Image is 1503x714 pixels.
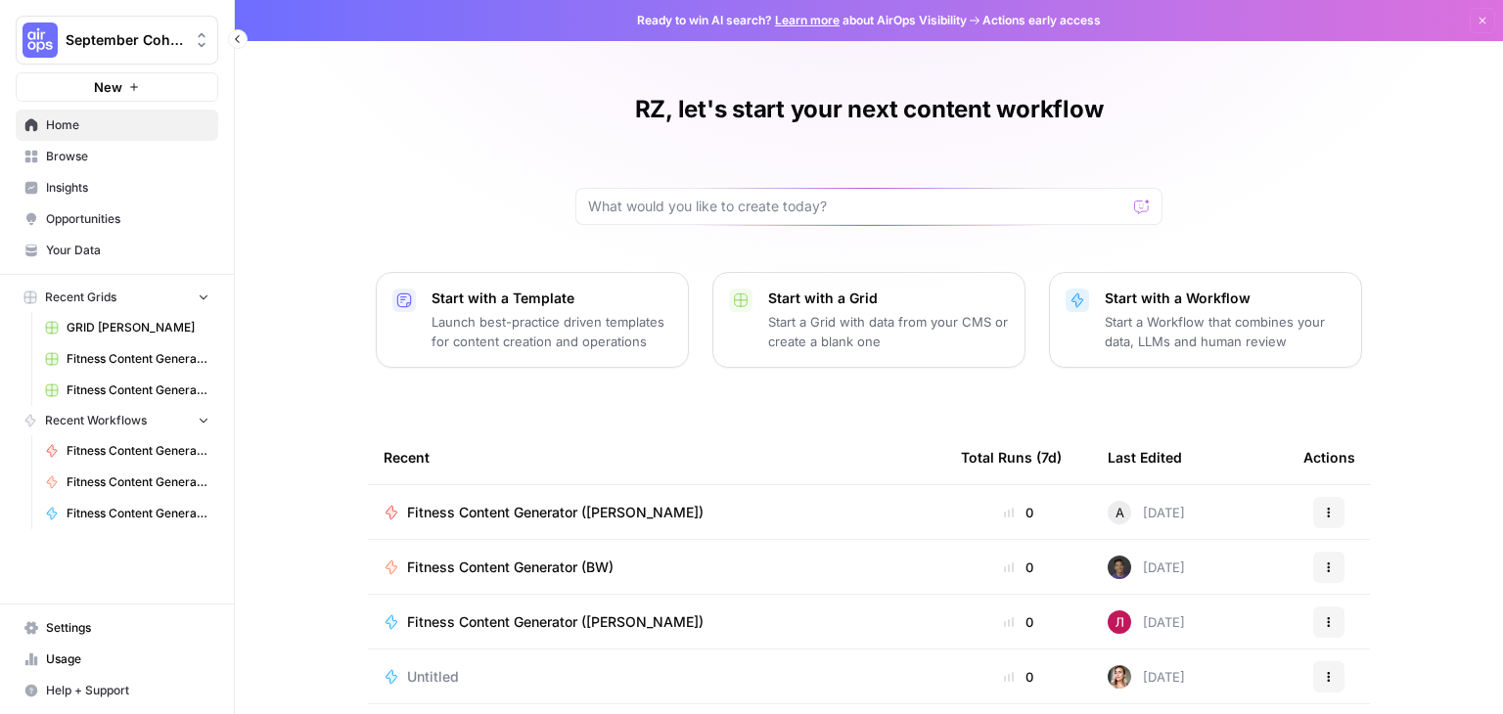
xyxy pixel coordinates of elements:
span: Fitness Content Generator ([PERSON_NAME]) [67,350,209,368]
span: Fitness Content Generator (Brit) [67,381,209,399]
a: Learn more [775,13,840,27]
button: Start with a WorkflowStart a Workflow that combines your data, LLMs and human review [1049,272,1362,368]
a: Fitness Content Generator ([PERSON_NAME]) [36,498,218,529]
span: Fitness Content Generator (BW) [407,558,614,577]
a: Opportunities [16,203,218,235]
span: Fitness Content Generator ([PERSON_NAME]) [67,442,209,460]
a: GRID [PERSON_NAME] [36,312,218,343]
a: Usage [16,644,218,675]
span: Recent Workflows [45,412,147,429]
a: Fitness Content Generator (BW) [36,467,218,498]
button: New [16,72,218,102]
span: Help + Support [46,682,209,699]
p: Start a Workflow that combines your data, LLMs and human review [1105,312,1345,351]
div: 0 [961,667,1076,687]
div: Actions [1303,430,1355,484]
span: New [94,77,122,97]
div: [DATE] [1108,501,1185,524]
div: [DATE] [1108,556,1185,579]
input: What would you like to create today? [588,197,1126,216]
a: Fitness Content Generator (Brit) [36,375,218,406]
span: Usage [46,650,209,668]
img: September Cohort Logo [23,22,58,58]
button: Recent Workflows [16,406,218,435]
div: Total Runs (7d) [961,430,1062,484]
span: Browse [46,148,209,165]
span: Settings [46,619,209,637]
p: Start with a Grid [768,289,1009,308]
span: A [1116,503,1124,522]
div: 0 [961,558,1076,577]
a: Your Data [16,235,218,266]
img: 52v6d42v34ivydbon8qigpzex0ny [1108,556,1131,579]
span: September Cohort [66,30,184,50]
a: Browse [16,141,218,172]
span: Untitled [407,667,459,687]
span: Ready to win AI search? about AirOps Visibility [637,12,967,29]
button: Start with a GridStart a Grid with data from your CMS or create a blank one [712,272,1025,368]
img: o40g34h41o3ydjkzar3qf09tazp8 [1108,610,1131,634]
span: Fitness Content Generator ([PERSON_NAME]) [67,505,209,522]
span: Home [46,116,209,134]
div: [DATE] [1108,610,1185,634]
button: Recent Grids [16,283,218,312]
button: Workspace: September Cohort [16,16,218,65]
span: Insights [46,179,209,197]
p: Start a Grid with data from your CMS or create a blank one [768,312,1009,351]
a: Home [16,110,218,141]
button: Start with a TemplateLaunch best-practice driven templates for content creation and operations [376,272,689,368]
div: Recent [384,430,930,484]
span: GRID [PERSON_NAME] [67,319,209,336]
a: Fitness Content Generator (BW) [384,558,930,577]
span: Opportunities [46,210,209,228]
span: Recent Grids [45,289,116,306]
div: [DATE] [1108,665,1185,689]
p: Start with a Workflow [1105,289,1345,308]
button: Help + Support [16,675,218,706]
a: Fitness Content Generator ([PERSON_NAME]) [36,343,218,375]
a: Fitness Content Generator ([PERSON_NAME]) [36,435,218,467]
p: Start with a Template [432,289,672,308]
span: Actions early access [982,12,1101,29]
div: Last Edited [1108,430,1182,484]
h1: RZ, let's start your next content workflow [635,94,1104,125]
a: Settings [16,612,218,644]
a: Fitness Content Generator ([PERSON_NAME]) [384,503,930,522]
span: Fitness Content Generator ([PERSON_NAME]) [407,612,704,632]
div: 0 [961,503,1076,522]
img: u12faqvyo1gecp3wwan3wwehqyel [1108,665,1131,689]
a: Untitled [384,667,930,687]
a: Insights [16,172,218,203]
span: Fitness Content Generator (BW) [67,473,209,491]
span: Fitness Content Generator ([PERSON_NAME]) [407,503,704,522]
a: Fitness Content Generator ([PERSON_NAME]) [384,612,930,632]
span: Your Data [46,242,209,259]
p: Launch best-practice driven templates for content creation and operations [432,312,672,351]
div: 0 [961,612,1076,632]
